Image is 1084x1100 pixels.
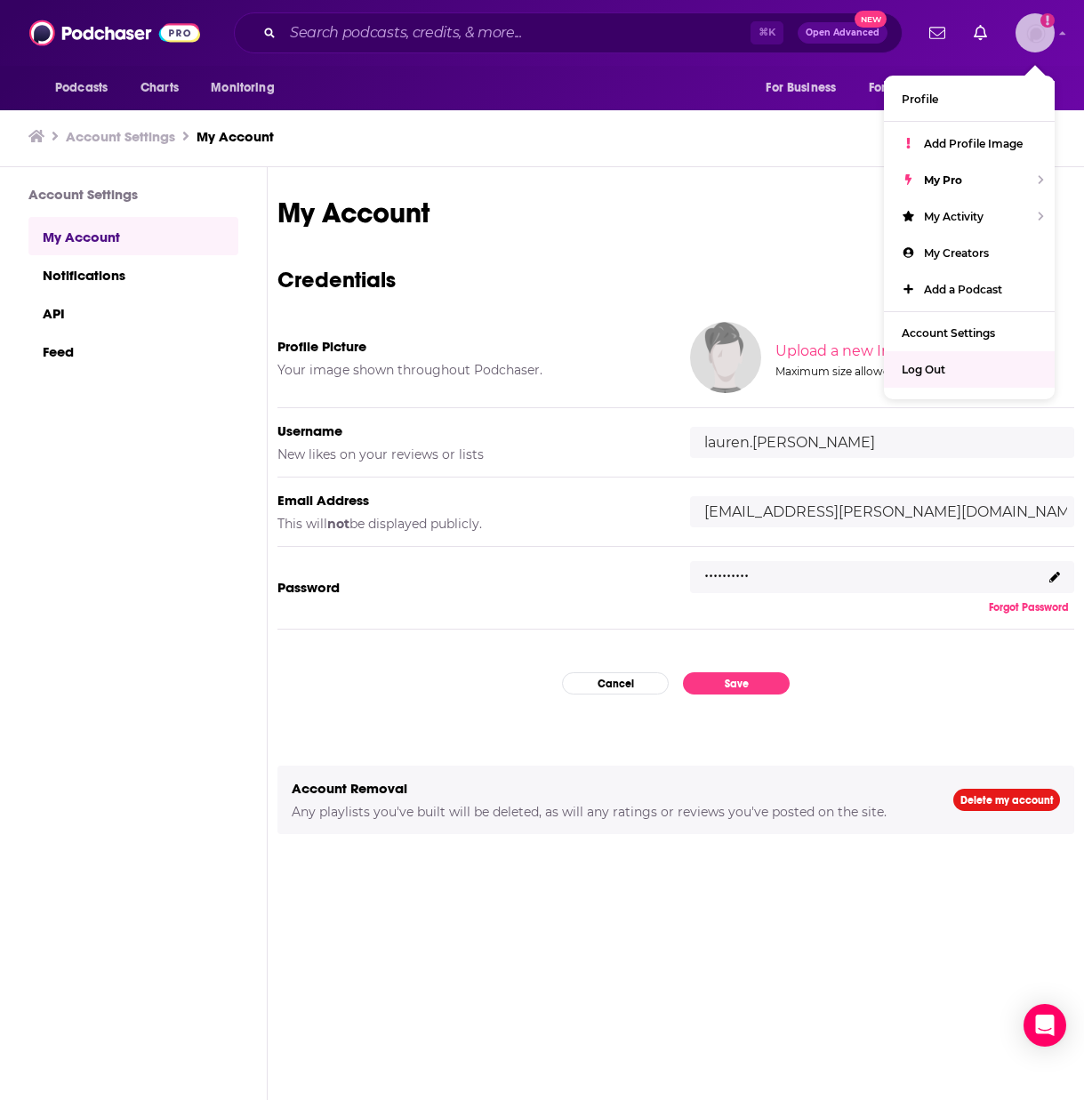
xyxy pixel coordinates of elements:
[29,16,200,50] img: Podchaser - Follow, Share and Rate Podcasts
[690,496,1074,527] input: email
[751,21,783,44] span: ⌘ K
[277,338,662,355] h5: Profile Picture
[766,76,836,100] span: For Business
[984,600,1074,614] button: Forgot Password
[28,332,238,370] a: Feed
[277,266,1074,293] h3: Credentials
[277,362,662,378] h5: Your image shown throughout Podchaser.
[327,516,349,532] b: not
[922,18,952,48] a: Show notifications dropdown
[976,71,1041,105] button: open menu
[28,186,238,203] h3: Account Settings
[1016,13,1055,52] img: User Profile
[1040,13,1055,28] svg: Add a profile image
[292,780,925,797] h5: Account Removal
[292,804,925,820] h5: Any playlists you've built will be deleted, as will any ratings or reviews you've posted on the s...
[902,326,995,340] span: Account Settings
[924,283,1002,296] span: Add a Podcast
[129,71,189,105] a: Charts
[28,255,238,293] a: Notifications
[704,557,749,582] p: ..........
[28,217,238,255] a: My Account
[55,76,108,100] span: Podcasts
[690,322,761,393] img: Your profile image
[234,12,903,53] div: Search podcasts, credits, & more...
[884,235,1055,271] a: My Creators
[198,71,297,105] button: open menu
[857,71,980,105] button: open menu
[1016,13,1055,52] button: Show profile menu
[28,293,238,332] a: API
[902,92,938,106] span: Profile
[562,672,669,695] button: Cancel
[197,128,274,145] a: My Account
[1016,13,1055,52] span: Logged in as lauren.holley
[806,28,879,37] span: Open Advanced
[884,271,1055,308] a: Add a Podcast
[690,427,1074,458] input: username
[43,71,131,105] button: open menu
[924,246,989,260] span: My Creators
[1024,1004,1066,1047] div: Open Intercom Messenger
[924,173,962,187] span: My Pro
[211,76,274,100] span: Monitoring
[953,789,1060,811] a: Delete my account
[66,128,175,145] a: Account Settings
[884,76,1055,399] ul: Show profile menu
[683,672,790,695] button: Save
[884,125,1055,162] a: Add Profile Image
[967,18,994,48] a: Show notifications dropdown
[277,446,662,462] h5: New likes on your reviews or lists
[884,81,1055,117] a: Profile
[798,22,887,44] button: Open AdvancedNew
[924,137,1023,150] span: Add Profile Image
[277,422,662,439] h5: Username
[141,76,179,100] span: Charts
[855,11,887,28] span: New
[924,210,984,223] span: My Activity
[884,315,1055,351] a: Account Settings
[277,516,662,532] h5: This will be displayed publicly.
[277,196,1074,230] h1: My Account
[753,71,858,105] button: open menu
[277,579,662,596] h5: Password
[277,492,662,509] h5: Email Address
[775,365,1071,378] div: Maximum size allowed 5000Kb of PNG, JPEG, JPG
[902,363,945,376] span: Log Out
[283,19,751,47] input: Search podcasts, credits, & more...
[869,76,954,100] span: For Podcasters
